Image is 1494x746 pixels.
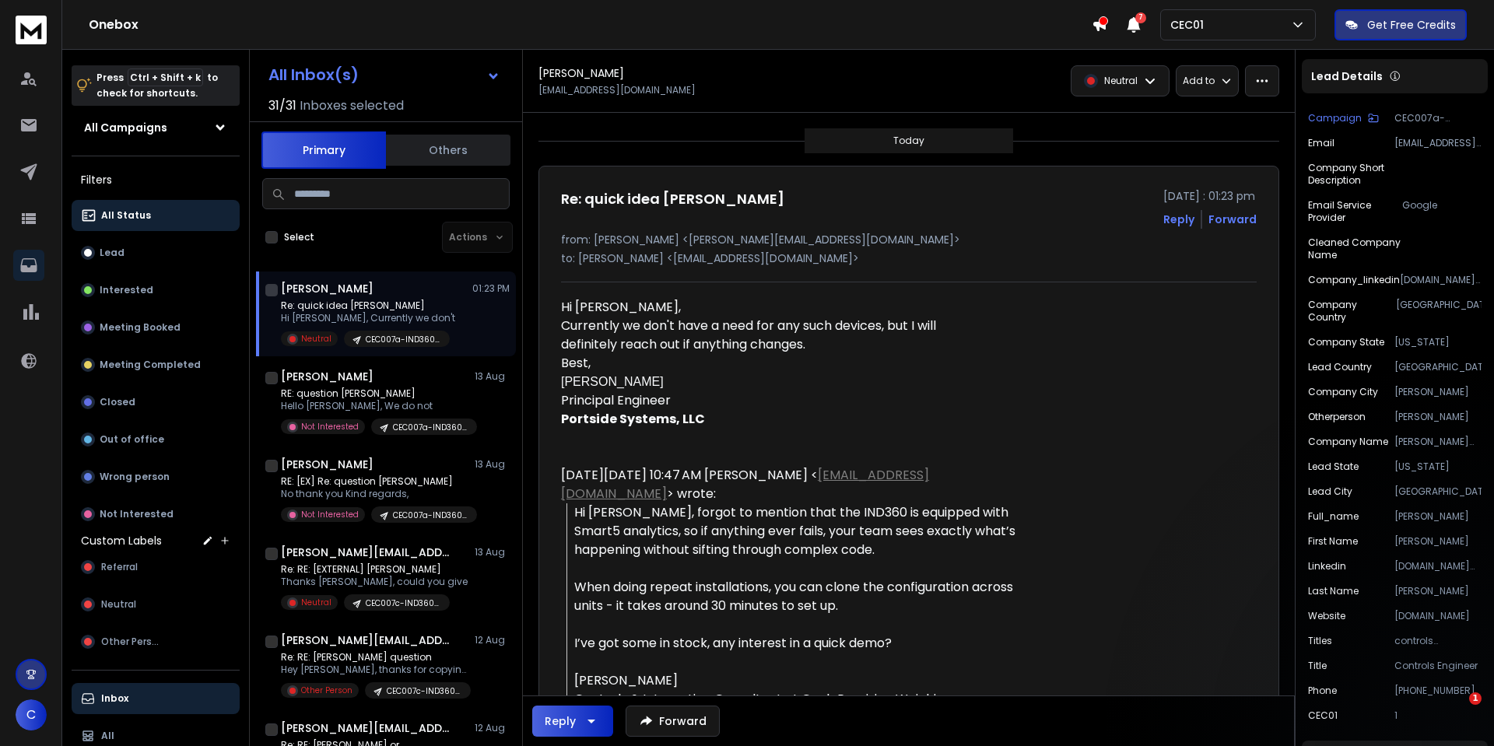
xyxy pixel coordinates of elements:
[366,597,440,609] p: CEC007c-IND360-integrators-bucket3
[561,317,1015,354] div: Currently we don't have a need for any such devices, but I will definitely reach out if anything ...
[393,510,468,521] p: CEC007a-IND360-integrators-bucket1
[1308,137,1334,149] p: Email
[101,692,128,705] p: Inbox
[128,68,203,86] span: Ctrl + Shift + k
[472,282,510,295] p: 01:23 PM
[72,552,240,583] button: Referral
[1394,386,1482,398] p: [PERSON_NAME]
[281,457,373,472] h1: [PERSON_NAME]
[84,120,167,135] h1: All Campaigns
[72,424,240,455] button: Out of office
[300,96,404,115] h3: Inboxes selected
[281,563,468,576] p: Re: RE: [EXTERNAL] [PERSON_NAME]
[475,370,510,383] p: 13 Aug
[475,546,510,559] p: 13 Aug
[561,298,1015,317] div: Hi [PERSON_NAME],
[574,503,1015,559] div: Hi [PERSON_NAME], forgot to mention that the IND360 is equipped with Smart5 analytics, so if anyt...
[545,713,576,729] div: Reply
[366,334,440,345] p: CEC007a-IND360-integrators-bucket1
[532,706,613,737] button: Reply
[89,16,1092,34] h1: Onebox
[1400,274,1482,286] p: [DOMAIN_NAME][URL][PERSON_NAME]
[1308,560,1346,573] p: linkedin
[96,70,218,101] p: Press to check for shortcuts.
[1163,188,1257,204] p: [DATE] : 01:23 pm
[1308,436,1388,448] p: Company Name
[100,321,181,334] p: Meeting Booked
[1394,361,1482,373] p: [GEOGRAPHIC_DATA]
[72,387,240,418] button: Closed
[72,169,240,191] h3: Filters
[72,312,240,343] button: Meeting Booked
[1469,692,1482,705] span: 1
[16,699,47,730] button: C
[1308,361,1372,373] p: lead country
[72,683,240,714] button: Inbox
[100,508,174,520] p: Not Interested
[284,231,314,243] label: Select
[301,421,359,433] p: Not Interested
[1396,299,1482,324] p: [GEOGRAPHIC_DATA]
[1183,75,1215,87] p: Add to
[72,461,240,492] button: Wrong person
[1394,535,1482,548] p: [PERSON_NAME]
[101,636,164,648] span: Other Person
[561,232,1257,247] p: from: [PERSON_NAME] <[PERSON_NAME][EMAIL_ADDRESS][DOMAIN_NAME]>
[1394,709,1482,722] p: 1
[1308,709,1338,722] p: CEC01
[1394,461,1482,473] p: [US_STATE]
[281,576,468,588] p: Thanks [PERSON_NAME], could you give
[1367,17,1456,33] p: Get Free Credits
[281,488,468,500] p: No thank you Kind regards,
[81,533,162,548] h3: Custom Labels
[475,458,510,471] p: 13 Aug
[574,690,1015,709] div: Controls & Integration Consultant at Cech Precision Weighing
[1308,336,1384,348] p: company state
[72,237,240,268] button: Lead
[1437,692,1475,730] iframe: Intercom live chat
[1311,68,1383,84] p: Lead Details
[281,651,468,664] p: Re: RE: [PERSON_NAME] question
[538,65,624,81] h1: [PERSON_NAME]
[72,499,240,530] button: Not Interested
[561,250,1257,266] p: to: [PERSON_NAME] <[EMAIL_ADDRESS][DOMAIN_NAME]>
[100,284,153,296] p: Interested
[281,299,455,312] p: Re: quick idea [PERSON_NAME]
[301,333,331,345] p: Neutral
[72,626,240,657] button: Other Person
[281,720,452,736] h1: [PERSON_NAME][EMAIL_ADDRESS][DOMAIN_NAME]
[1308,112,1379,124] button: Campaign
[1394,485,1482,498] p: [GEOGRAPHIC_DATA]
[100,359,201,371] p: Meeting Completed
[561,466,929,503] a: [EMAIL_ADDRESS][DOMAIN_NAME]
[72,112,240,143] button: All Campaigns
[281,664,468,676] p: Hey [PERSON_NAME], thanks for copying
[626,706,720,737] button: Forward
[101,598,136,611] span: Neutral
[1308,274,1400,286] p: company_linkedin
[574,634,1015,653] div: I’ve got some in stock, any interest in a quick demo?
[1308,299,1396,324] p: company country
[1394,112,1482,124] p: CEC007a-IND360-integrators-bucket1
[561,391,1015,410] div: Principal Engineer
[1334,9,1467,40] button: Get Free Credits
[1104,75,1138,87] p: Neutral
[475,722,510,734] p: 12 Aug
[301,597,331,608] p: Neutral
[281,387,468,400] p: RE: question [PERSON_NAME]
[561,466,1015,503] div: [DATE][DATE] 10:47 AM [PERSON_NAME] < > wrote:
[1394,436,1482,448] p: [PERSON_NAME] Engineering
[301,685,352,696] p: Other Person
[16,16,47,44] img: logo
[100,471,170,483] p: Wrong person
[1308,411,1366,423] p: otherperson
[1308,461,1359,473] p: lead state
[1135,12,1146,23] span: 7
[268,67,359,82] h1: All Inbox(s)
[1394,336,1482,348] p: [US_STATE]
[1308,386,1378,398] p: company city
[1308,162,1412,187] p: company short description
[561,375,664,388] font: [PERSON_NAME]
[281,400,468,412] p: Hello [PERSON_NAME], We do not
